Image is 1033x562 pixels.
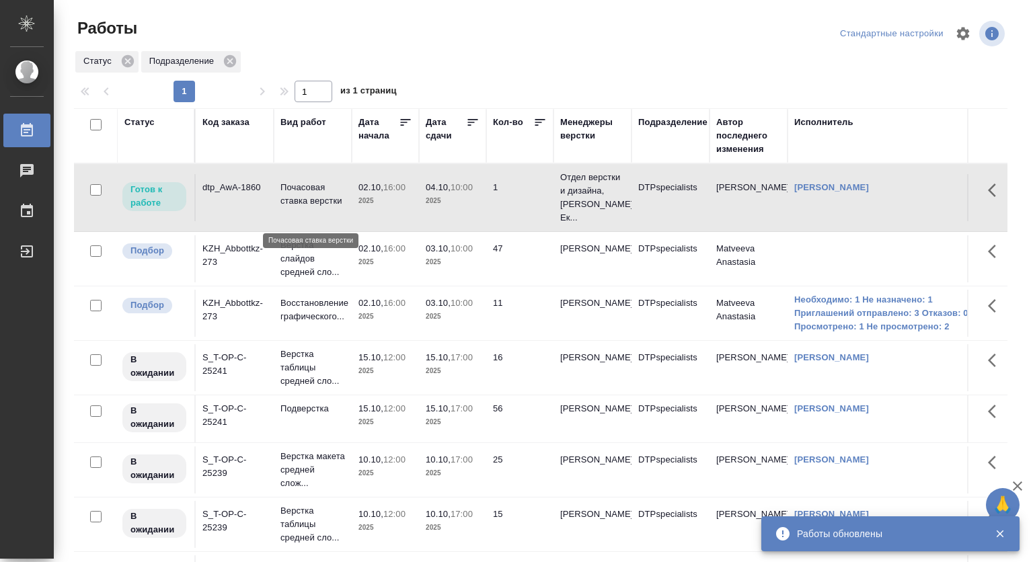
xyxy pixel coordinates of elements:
p: 15.10, [426,352,451,362]
p: 2025 [426,364,480,378]
p: 2025 [426,521,480,534]
p: 2025 [426,310,480,323]
td: [PERSON_NAME] [710,344,788,391]
p: 16:00 [383,243,406,253]
p: [PERSON_NAME] [560,453,625,467]
div: dtp_AwA-1860 [202,181,267,194]
a: [PERSON_NAME] [794,352,869,362]
p: 2025 [358,415,412,429]
span: 🙏 [991,491,1014,519]
p: 2025 [358,194,412,208]
p: 15.10, [358,403,383,413]
div: Исполнитель назначен, приступать к работе пока рано [121,453,188,485]
div: Можно подбирать исполнителей [121,242,188,260]
span: Посмотреть информацию [979,21,1007,46]
p: Подразделение [149,54,219,68]
div: split button [837,24,947,44]
p: [PERSON_NAME] [560,508,625,521]
td: DTPspecialists [632,501,710,548]
p: В ожидании [130,455,178,482]
div: Вид работ [280,116,326,129]
span: из 1 страниц [340,83,397,102]
p: 17:00 [451,509,473,519]
div: Можно подбирать исполнителей [121,296,188,315]
p: Подбор [130,298,164,312]
p: 17:00 [451,454,473,465]
a: [PERSON_NAME] [794,403,869,413]
td: 47 [486,235,553,282]
div: Код заказа [202,116,250,129]
p: Верстка таблицы средней сло... [280,348,345,388]
td: 56 [486,395,553,442]
p: 03.10, [426,243,451,253]
div: Статус [124,116,155,129]
div: Дата сдачи [426,116,466,143]
p: 2025 [358,364,412,378]
td: DTPspecialists [632,290,710,337]
button: Здесь прячутся важные кнопки [980,395,1012,428]
p: В ожидании [130,404,178,431]
p: 10.10, [426,454,451,465]
td: Matveeva Anastasia [710,290,788,337]
td: 15 [486,501,553,548]
p: 12:00 [383,454,406,465]
p: Восстановление графического... [280,296,345,323]
button: Здесь прячутся важные кнопки [980,290,1012,322]
p: [PERSON_NAME] [560,296,625,310]
div: Исполнитель может приступить к работе [121,181,188,212]
div: Подразделение [638,116,707,129]
p: [PERSON_NAME] [560,242,625,255]
p: 16:00 [383,182,406,192]
p: 2025 [426,467,480,480]
p: 10:00 [451,298,473,308]
button: Закрыть [986,528,1013,540]
a: [PERSON_NAME] [794,454,869,465]
a: [PERSON_NAME] [794,509,869,519]
td: 1 [486,174,553,221]
div: Исполнитель назначен, приступать к работе пока рано [121,351,188,383]
div: Исполнитель назначен, приступать к работе пока рано [121,402,188,434]
p: 2025 [426,415,480,429]
p: 16:00 [383,298,406,308]
p: 15.10, [426,403,451,413]
div: Статус [75,51,139,73]
p: [PERSON_NAME] [560,402,625,415]
button: Здесь прячутся важные кнопки [980,235,1012,268]
td: DTPspecialists [632,446,710,493]
p: 12:00 [383,403,406,413]
div: S_T-OP-C-25239 [202,453,267,480]
p: 10:00 [451,243,473,253]
div: S_T-OP-C-25241 [202,402,267,429]
p: 17:00 [451,403,473,413]
p: Отдел верстки и дизайна, [PERSON_NAME] Ек... [560,171,625,225]
div: S_T-OP-C-25239 [202,508,267,534]
p: [PERSON_NAME] [560,351,625,364]
td: DTPspecialists [632,235,710,282]
td: DTPspecialists [632,395,710,442]
p: 10.10, [358,454,383,465]
p: Подбор [130,244,164,257]
div: KZH_Abbottkz-273 [202,242,267,269]
p: 02.10, [358,298,383,308]
p: 12:00 [383,352,406,362]
p: 17:00 [451,352,473,362]
p: 15.10, [358,352,383,362]
p: 02.10, [358,182,383,192]
p: Верстка слайдов средней сло... [280,239,345,279]
div: Подразделение [141,51,241,73]
p: 12:00 [383,509,406,519]
div: Работы обновлены [797,527,974,540]
span: Настроить таблицу [947,17,979,50]
td: Matveeva Anastasia [710,235,788,282]
p: Почасовая ставка верстки [280,181,345,208]
p: Статус [83,54,116,68]
div: S_T-OP-C-25241 [202,351,267,378]
p: 10.10, [358,509,383,519]
p: 10:00 [451,182,473,192]
p: Подверстка [280,402,345,415]
p: 2025 [358,310,412,323]
p: 2025 [358,255,412,269]
td: DTPspecialists [632,174,710,221]
button: Здесь прячутся важные кнопки [980,446,1012,479]
p: В ожидании [130,510,178,536]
